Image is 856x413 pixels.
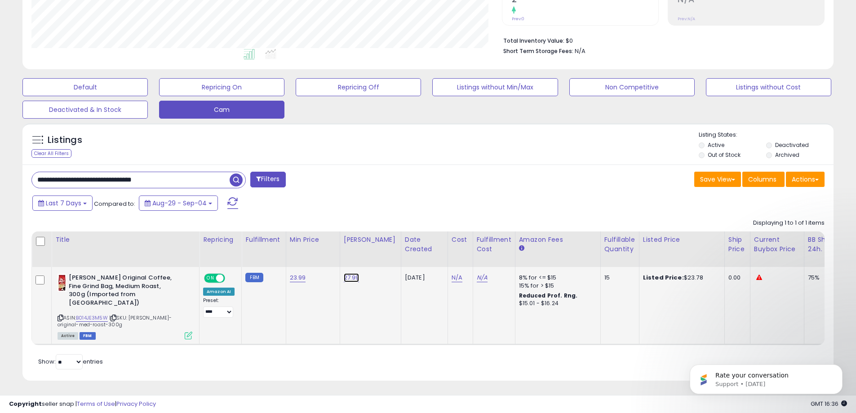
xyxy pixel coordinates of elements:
small: Amazon Fees. [519,244,524,253]
button: Deactivated & In Stock [22,101,148,119]
button: Columns [742,172,785,187]
li: $0 [503,35,818,45]
div: Repricing [203,235,238,244]
div: seller snap | | [9,400,156,409]
div: Listed Price [643,235,721,244]
a: Privacy Policy [116,400,156,408]
div: Ship Price [728,235,746,254]
button: Listings without Cost [706,78,831,96]
button: Default [22,78,148,96]
small: Prev: 0 [512,16,524,22]
button: Listings without Min/Max [432,78,558,96]
div: Fulfillable Quantity [604,235,635,254]
button: Cam [159,101,284,119]
div: Title [55,235,195,244]
h5: Listings [48,134,82,147]
div: [DATE] [405,274,441,282]
b: Reduced Prof. Rng. [519,292,578,299]
small: Prev: N/A [678,16,695,22]
div: Displaying 1 to 1 of 1 items [753,219,825,227]
div: 0.00 [728,274,743,282]
div: 75% [808,274,838,282]
span: Aug-29 - Sep-04 [152,199,207,208]
div: Cost [452,235,469,244]
div: 15% for > $15 [519,282,594,290]
div: Amazon Fees [519,235,597,244]
a: 27.99 [344,273,359,282]
div: Min Price [290,235,336,244]
label: Active [708,141,724,149]
div: 15 [604,274,632,282]
div: ASIN: [58,274,192,338]
button: Last 7 Days [32,195,93,211]
span: OFF [224,275,238,282]
b: Short Term Storage Fees: [503,47,573,55]
label: Archived [775,151,799,159]
span: Last 7 Days [46,199,81,208]
button: Repricing On [159,78,284,96]
div: Preset: [203,298,235,318]
span: All listings currently available for purchase on Amazon [58,332,78,340]
button: Filters [250,172,285,187]
span: Compared to: [94,200,135,208]
b: Listed Price: [643,273,684,282]
span: Show: entries [38,357,103,366]
span: N/A [575,47,585,55]
button: Non Competitive [569,78,695,96]
div: Date Created [405,235,444,254]
img: 4172s-cca5L._SL40_.jpg [58,274,67,292]
small: FBM [245,273,263,282]
div: Clear All Filters [31,149,71,158]
div: $15.01 - $16.24 [519,300,594,307]
div: BB Share 24h. [808,235,841,254]
div: $23.78 [643,274,718,282]
strong: Copyright [9,400,42,408]
b: [PERSON_NAME] Original Coffee, Fine Grind Bag, Medium Roast, 300g (Imported from [GEOGRAPHIC_DATA]) [69,274,178,309]
label: Out of Stock [708,151,741,159]
button: Save View [694,172,741,187]
button: Aug-29 - Sep-04 [139,195,218,211]
div: Current Buybox Price [754,235,800,254]
b: Total Inventory Value: [503,37,564,44]
div: [PERSON_NAME] [344,235,397,244]
p: Listing States: [699,131,834,139]
span: | SKU: [PERSON_NAME]-original-med-roast-300g [58,314,172,328]
div: 8% for <= $15 [519,274,594,282]
iframe: Intercom notifications message [676,346,856,409]
span: Columns [748,175,776,184]
a: N/A [477,273,488,282]
a: N/A [452,273,462,282]
div: Fulfillment [245,235,282,244]
a: 23.99 [290,273,306,282]
label: Deactivated [775,141,809,149]
button: Repricing Off [296,78,421,96]
div: Amazon AI [203,288,235,296]
a: Terms of Use [77,400,115,408]
a: B014JE3M5W [76,314,108,322]
span: FBM [80,332,96,340]
button: Actions [786,172,825,187]
div: Fulfillment Cost [477,235,511,254]
span: ON [205,275,216,282]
